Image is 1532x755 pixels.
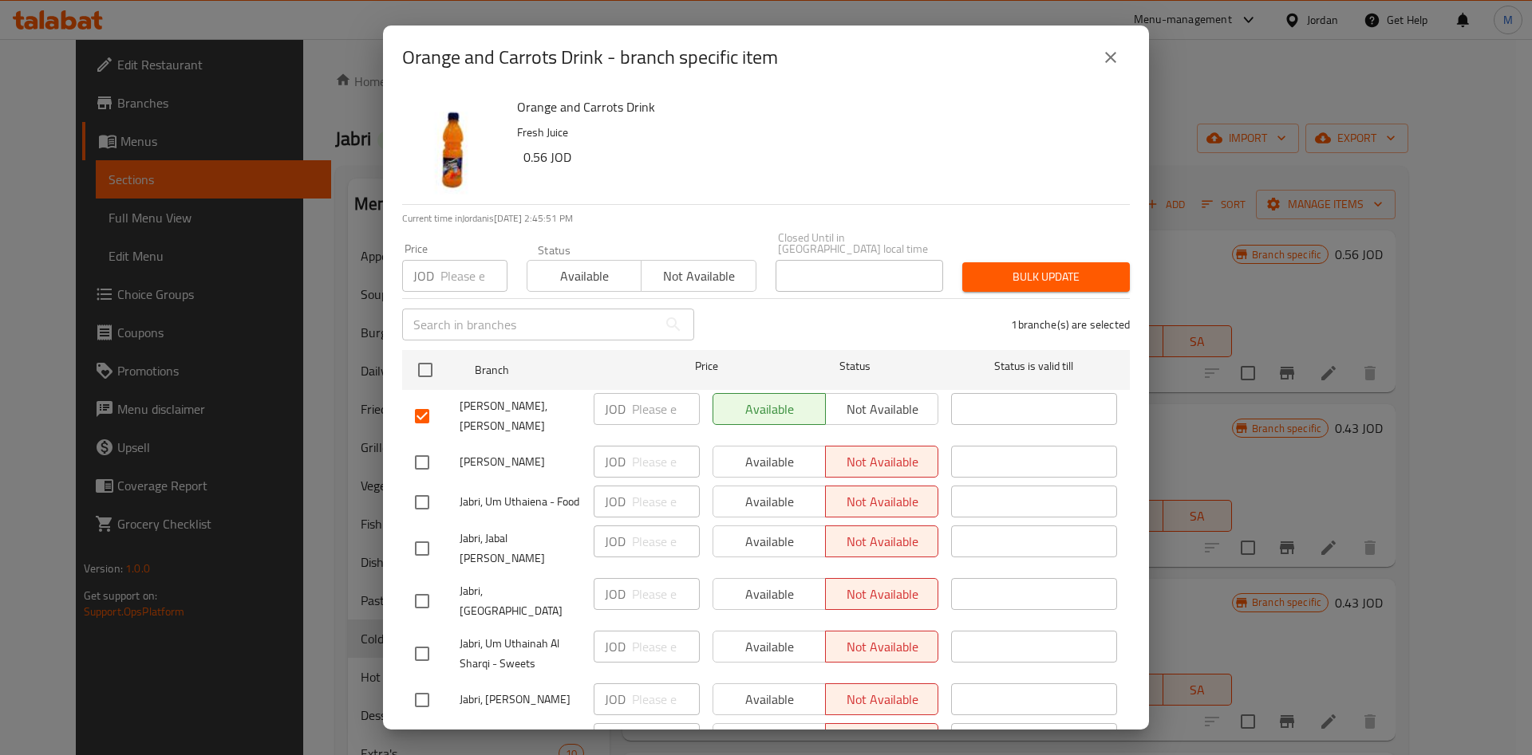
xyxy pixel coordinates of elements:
span: Jabri, Jabal [PERSON_NAME] [460,529,581,568]
span: Jabri, Um Uthainah Al Sharqi - Sweets [460,634,581,674]
span: Not available [648,265,749,288]
span: Bulk update [975,267,1117,287]
p: JOD [605,492,626,511]
span: Status is valid till [951,356,1117,376]
span: Jabri, [GEOGRAPHIC_DATA] [460,581,581,621]
span: Price [653,356,760,376]
input: Search in branches [402,309,657,340]
p: JOD [605,637,626,656]
span: Not available [832,398,932,421]
span: Available [720,398,819,421]
p: JOD [605,690,626,709]
p: Fresh Juice [517,123,1117,143]
span: [PERSON_NAME], [PERSON_NAME] [460,396,581,436]
input: Please enter price [632,393,700,425]
h6: 0.56 JOD [523,146,1117,168]
input: Please enter price [632,578,700,610]
h2: Orange and Carrots Drink - branch specific item [402,45,778,70]
h6: Orange and Carrots Drink [517,96,1117,118]
p: JOD [605,399,626,419]
input: Please enter price [632,446,700,478]
button: close [1092,38,1130,77]
p: JOD [605,729,626,749]
button: Bulk update [962,262,1130,292]
p: JOD [605,532,626,551]
span: Available [534,265,635,288]
p: 1 branche(s) are selected [1011,317,1130,332]
input: Please enter price [632,486,700,517]
p: JOD [413,266,434,285]
p: JOD [605,584,626,604]
input: Please enter price [632,723,700,755]
span: [PERSON_NAME] [460,452,581,472]
input: Please enter price [632,525,700,557]
button: Not available [825,393,938,425]
span: Status [772,356,938,376]
input: Please enter price [632,683,700,715]
span: Jabri, Um Uthaiena - Food [460,492,581,512]
img: Orange and Carrots Drink [402,96,504,198]
button: Not available [641,260,756,292]
span: Branch [475,360,641,380]
input: Please enter price [440,260,507,292]
span: Jabri, [PERSON_NAME] [460,690,581,710]
button: Available [713,393,826,425]
button: Available [527,260,642,292]
p: JOD [605,452,626,471]
input: Please enter price [632,631,700,663]
p: Current time in Jordan is [DATE] 2:45:51 PM [402,211,1130,226]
